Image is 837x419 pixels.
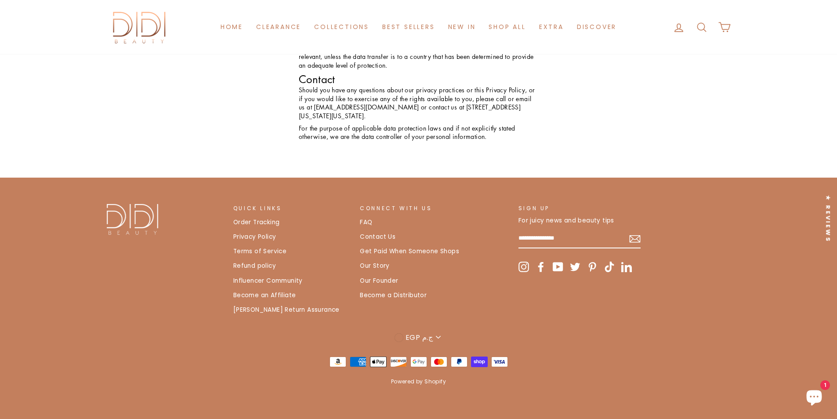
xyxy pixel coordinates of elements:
[392,331,445,343] button: EGP ج.م
[391,378,446,385] a: Powered by Shopify
[406,332,433,343] span: EGP ج.م
[533,19,570,35] a: Extra
[214,19,623,35] ul: Primary
[360,259,390,273] a: Our Story
[233,216,280,229] a: Order Tracking
[442,19,482,35] a: New in
[376,19,442,35] a: Best Sellers
[233,230,276,244] a: Privacy Policy
[360,274,398,288] a: Our Founder
[299,73,538,86] h2: Contact
[518,216,641,226] p: For juicy news and beauty tips
[233,289,296,302] a: Become an Affiliate
[233,204,350,212] p: Quick Links
[518,204,641,212] p: Sign up
[214,19,250,35] a: Home
[360,230,395,244] a: Contact Us
[233,303,340,317] a: [PERSON_NAME] Return Assurance
[233,274,303,288] a: Influencer Community
[819,186,837,252] div: Click to open Judge.me floating reviews tab
[360,289,427,302] a: Become a Distributor
[107,9,173,45] img: Didi Beauty Co.
[629,233,641,244] button: Subscribe
[299,124,538,141] p: For the purpose of applicable data protection laws and if not explicitly stated otherwise, we are...
[250,19,308,35] a: Clearance
[233,245,286,258] a: Terms of Service
[107,204,159,235] img: Didi Beauty Co.
[299,86,538,120] p: Should you have any questions about our privacy practices or this Privacy Policy, or if you would...
[360,216,372,229] a: FAQ
[233,259,276,273] a: Refund policy
[360,204,509,212] p: CONNECT WITH US
[360,245,459,258] a: Get Paid When Someone Shops
[482,19,532,35] a: Shop All
[308,19,376,35] a: Collections
[570,19,623,35] a: Discover
[798,383,830,412] inbox-online-store-chat: Shopify online store chat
